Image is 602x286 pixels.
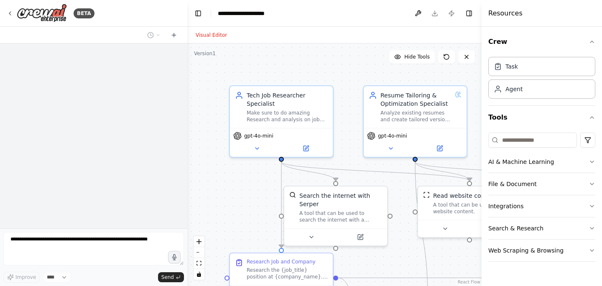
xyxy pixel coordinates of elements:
div: Tools [488,129,595,268]
button: Open in side panel [416,143,463,153]
button: Start a new chat [167,30,181,40]
button: Visual Editor [191,30,232,40]
div: Crew [488,54,595,105]
div: Read website content [433,192,497,200]
button: Open in side panel [337,232,384,242]
nav: breadcrumb [218,9,265,18]
button: Hide right sidebar [463,8,475,19]
button: Search & Research [488,217,595,239]
img: SerperDevTool [289,192,296,198]
button: toggle interactivity [194,269,204,280]
g: Edge from 2734cfb3-cac4-407e-b43b-c261ea793d23 to 681770e6-5f96-48c5-a7a4-d83eb7a7d109 [338,274,517,282]
div: Analyze existing resumes and create tailored versions that highlight relevant experience, skills,... [380,110,451,123]
div: SerperDevToolSearch the internet with SerperA tool that can be used to search the internet with a... [283,186,388,246]
div: Resume Tailoring & Optimization Specialist [380,91,451,108]
span: Improve [15,274,36,281]
div: Version 1 [194,50,216,57]
button: Crew [488,30,595,54]
div: Resume Tailoring & Optimization SpecialistAnalyze existing resumes and create tailored versions t... [363,85,467,158]
button: File & Document [488,173,595,195]
g: Edge from f130eaec-84ba-4d2f-98ec-f60c20941210 to 2734cfb3-cac4-407e-b43b-c261ea793d23 [277,162,286,248]
div: Tech Job Researcher Specialist [247,91,328,108]
span: Send [161,274,174,281]
div: Search the internet with Serper [299,192,382,208]
button: Switch to previous chat [144,30,164,40]
h4: Resources [488,8,523,18]
button: Send [158,272,184,282]
div: Make sure to do amazing Research and analysis on job postings, company information, and industry ... [247,110,328,123]
button: Open in side panel [282,143,329,153]
button: Web Scraping & Browsing [488,240,595,261]
a: React Flow attribution [458,280,480,284]
button: Integrations [488,195,595,217]
button: Improve [3,272,40,283]
span: gpt-4o-mini [244,133,273,139]
div: Research Job and Company [247,258,316,265]
div: BETA [74,8,94,18]
button: Hide Tools [389,50,435,64]
img: Logo [17,4,67,23]
img: ScrapeWebsiteTool [423,192,430,198]
div: React Flow controls [194,236,204,280]
div: Tech Job Researcher SpecialistMake sure to do amazing Research and analysis on job postings, comp... [229,85,334,158]
button: Click to speak your automation idea [168,251,181,263]
button: zoom in [194,236,204,247]
button: AI & Machine Learning [488,151,595,173]
button: zoom out [194,247,204,258]
div: ScrapeWebsiteToolRead website contentA tool that can be used to read a website content. [417,186,522,238]
div: Agent [505,85,523,93]
span: gpt-4o-mini [378,133,407,139]
div: A tool that can be used to read a website content. [433,202,516,215]
button: fit view [194,258,204,269]
button: Hide left sidebar [192,8,204,19]
div: Task [505,62,518,71]
g: Edge from f130eaec-84ba-4d2f-98ec-f60c20941210 to 508bf1a3-195a-4549-8b2a-f12c904974c6 [277,162,474,181]
button: Tools [488,106,595,129]
button: Open in side panel [470,224,518,234]
span: Hide Tools [404,54,430,60]
g: Edge from f130eaec-84ba-4d2f-98ec-f60c20941210 to c0d41188-f20a-43c6-97e2-da613f1f3393 [277,162,340,181]
div: Research the {job_title} position at {company_name}. Analyze the job description from {job_url} i... [247,267,328,280]
div: A tool that can be used to search the internet with a search_query. Supports different search typ... [299,210,382,223]
g: Edge from 2b0610fa-55c8-4530-9637-e9476a4a76a4 to 508bf1a3-195a-4549-8b2a-f12c904974c6 [411,162,474,181]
